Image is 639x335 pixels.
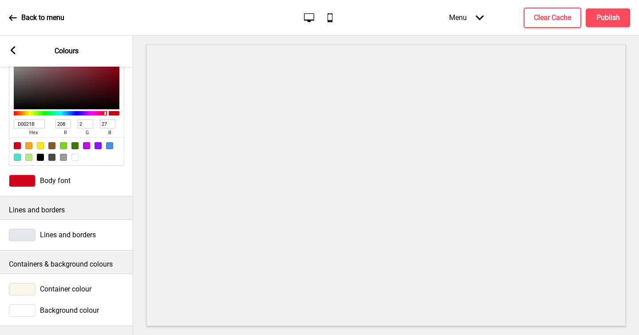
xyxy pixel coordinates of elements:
span: Body font [40,176,71,185]
div: Lines and borders [9,229,124,241]
div: #BD10E0 [83,142,90,149]
div: #8B572A [48,142,55,149]
span: Container colour [40,285,91,293]
div: #D0021B [14,142,21,149]
span: Background colour [40,306,99,315]
div: #417505 [71,142,79,149]
p: Colours [55,46,79,56]
button: Publish [586,8,630,27]
div: Container colour [9,283,124,295]
h4: Publish [596,13,620,23]
h4: Clear Cache [534,13,571,23]
p: Back to menu [21,13,64,23]
p: Lines and borders [9,205,124,215]
div: #F5A623 [25,142,32,149]
div: #50E3C2 [14,154,21,161]
div: #F8E71C [37,142,44,149]
span: Lines and borders [40,231,96,239]
div: Menu [440,4,493,31]
a: Back to menu [9,6,64,30]
span: b [100,128,119,137]
div: #7ED321 [60,142,67,149]
div: #9B9B9B [60,154,67,161]
button: Clear Cache [524,8,581,28]
div: Background colour [9,304,124,317]
div: #9013FE [95,142,102,149]
div: Body font [9,175,124,187]
span: hex [14,128,53,137]
p: Containers & background colours [9,259,124,269]
div: #4A4A4A [48,154,55,161]
div: #FFFFFF [71,154,79,161]
div: #4A90E2 [106,142,113,149]
div: #000000 [37,154,44,161]
span: r [55,128,75,137]
span: g [78,128,97,137]
div: #B8E986 [25,154,32,161]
